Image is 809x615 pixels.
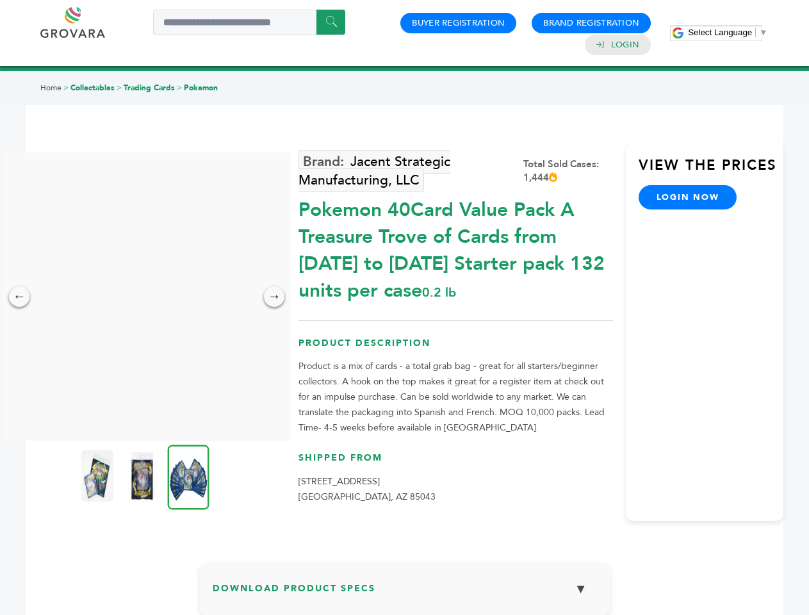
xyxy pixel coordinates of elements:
[412,17,505,29] a: Buyer Registration
[213,575,597,612] h3: Download Product Specs
[298,474,613,505] p: [STREET_ADDRESS] [GEOGRAPHIC_DATA], AZ 85043
[298,190,613,304] div: Pokemon 40Card Value Pack A Treasure Trove of Cards from [DATE] to [DATE] Starter pack 132 units ...
[543,17,639,29] a: Brand Registration
[298,452,613,474] h3: Shipped From
[298,337,613,359] h3: Product Description
[755,28,756,37] span: ​
[153,10,345,35] input: Search a product or brand...
[168,445,209,509] img: Pokemon 40-Card Value Pack – A Treasure Trove of Cards from 1996 to 2024 - Starter pack! 132 unit...
[70,83,115,93] a: Collectables
[611,39,639,51] a: Login
[759,28,767,37] span: ▼
[639,185,737,209] a: login now
[298,359,613,436] p: Product is a mix of cards - a total grab bag - great for all starters/beginner collectors. A hook...
[422,284,456,301] span: 0.2 lb
[117,83,122,93] span: >
[40,83,61,93] a: Home
[126,450,158,502] img: Pokemon 40-Card Value Pack – A Treasure Trove of Cards from 1996 to 2024 - Starter pack! 132 unit...
[63,83,69,93] span: >
[688,28,767,37] a: Select Language​
[639,156,783,185] h3: View the Prices
[184,83,218,93] a: Pokemon
[124,83,175,93] a: Trading Cards
[523,158,613,184] div: Total Sold Cases: 1,444
[9,286,29,307] div: ←
[688,28,752,37] span: Select Language
[565,575,597,603] button: ▼
[81,450,113,502] img: Pokemon 40-Card Value Pack – A Treasure Trove of Cards from 1996 to 2024 - Starter pack! 132 unit...
[177,83,182,93] span: >
[298,150,450,192] a: Jacent Strategic Manufacturing, LLC
[264,286,284,307] div: →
